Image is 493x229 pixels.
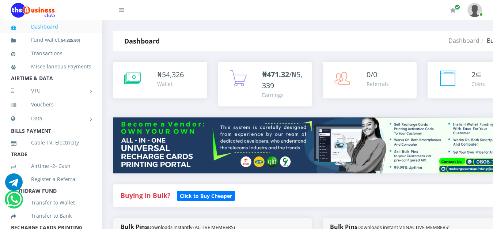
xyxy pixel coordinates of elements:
[11,194,91,211] a: Transfer to Wallet
[7,196,22,208] a: Chat for support
[218,62,312,106] a: ₦471.32/₦5,339 Earnings
[455,4,460,10] span: Renew/Upgrade Subscription
[11,3,55,18] img: Logo
[177,191,235,200] a: Click to Buy Cheaper
[367,70,377,79] span: 0/0
[157,80,184,88] div: Wallet
[113,62,207,98] a: ₦54,326 Wallet
[60,37,80,43] small: [ ]
[11,96,91,113] a: Vouchers
[11,171,91,188] a: Register a Referral
[467,3,482,17] img: User
[121,191,170,200] strong: Buying in Bulk?
[5,179,23,191] a: Chat for support
[262,91,305,99] div: Earnings
[11,134,91,151] a: Cable TV, Electricity
[162,70,184,79] span: 54,326
[450,7,456,13] i: Renew/Upgrade Subscription
[262,70,302,90] span: /₦5,339
[180,192,232,199] b: Click to Buy Cheaper
[11,82,91,100] a: VTU
[11,109,91,128] a: Data
[11,207,91,224] a: Transfer to Bank
[448,37,479,45] a: Dashboard
[323,62,417,98] a: 0/0 Referrals
[471,70,475,79] span: 2
[11,18,91,35] a: Dashboard
[11,31,91,49] a: Fund wallet[54,325.80]
[471,69,485,80] div: ⊆
[262,70,289,79] b: ₦471.32
[157,69,184,80] div: ₦
[471,80,485,88] div: Coins
[367,80,389,88] div: Referrals
[11,45,91,62] a: Transactions
[61,37,79,43] b: 54,325.80
[11,158,91,174] a: Airtime -2- Cash
[124,37,160,45] strong: Dashboard
[11,58,91,75] a: Miscellaneous Payments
